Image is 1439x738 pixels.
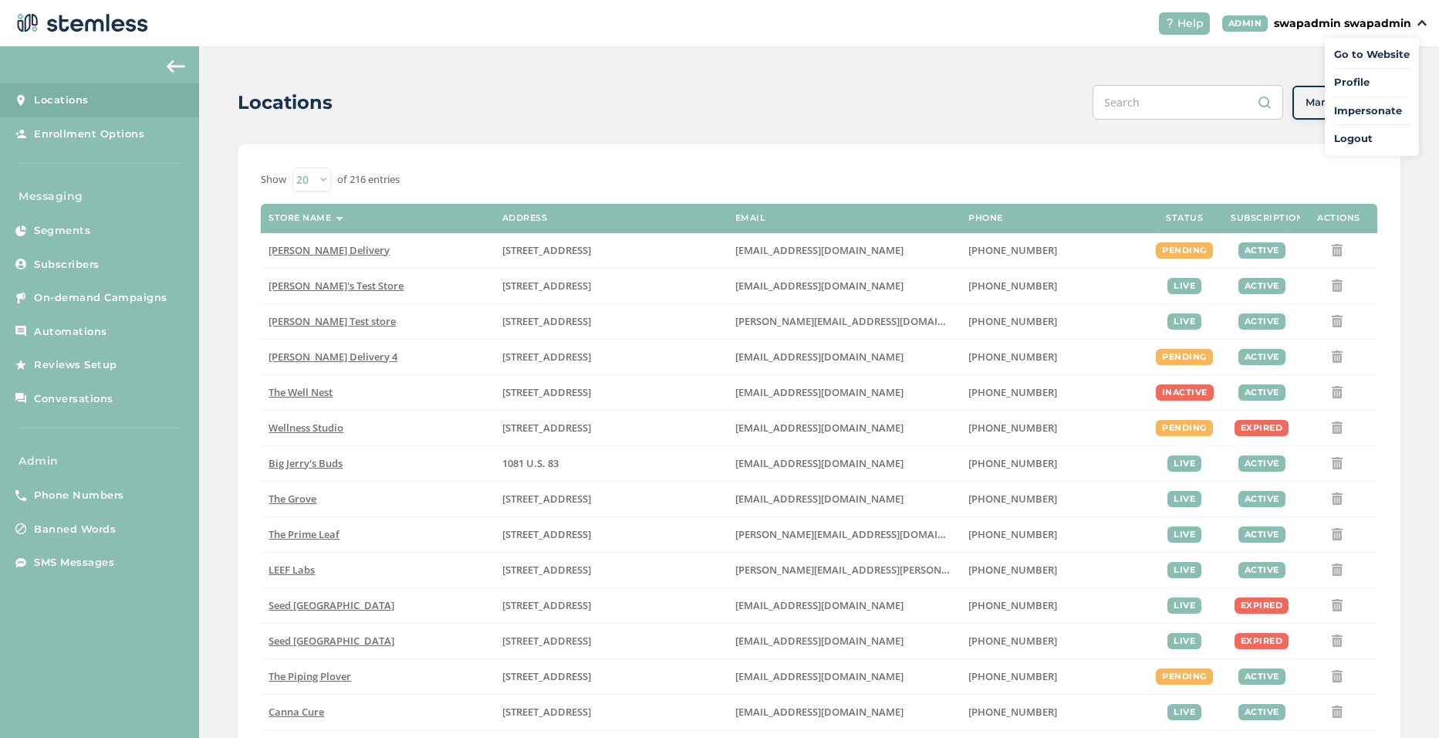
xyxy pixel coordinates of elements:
[502,492,591,506] span: [STREET_ADDRESS]
[1300,204,1377,233] th: Actions
[968,279,1057,293] span: [PHONE_NUMBER]
[502,528,720,541] label: 4120 East Speedway Boulevard
[735,634,904,648] span: [EMAIL_ADDRESS][DOMAIN_NAME]
[735,599,953,612] label: team@seedyourhead.com
[968,279,1138,293] label: (503) 804-9208
[968,421,1057,435] span: [PHONE_NUMBER]
[968,705,1057,719] span: [PHONE_NUMBER]
[968,599,1138,612] label: (207) 747-4648
[1167,704,1201,720] div: live
[502,527,591,541] span: [STREET_ADDRESS]
[1238,384,1285,401] div: active
[502,244,720,257] label: 17523 Ventura Boulevard
[968,670,1138,683] label: (508) 514-1212
[735,670,953,683] label: info@pipingplover.com
[269,386,486,399] label: The Well Nest
[968,598,1057,612] span: [PHONE_NUMBER]
[502,315,720,328] label: 5241 Center Boulevard
[269,599,486,612] label: Seed Portland
[735,386,953,399] label: vmrobins@gmail.com
[735,492,904,506] span: [EMAIL_ADDRESS][DOMAIN_NAME]
[1362,664,1439,738] iframe: Chat Widget
[968,243,1057,257] span: [PHONE_NUMBER]
[1334,131,1410,147] a: Logout
[34,223,90,239] span: Segments
[968,350,1057,364] span: [PHONE_NUMBER]
[735,314,982,328] span: [PERSON_NAME][EMAIL_ADDRESS][DOMAIN_NAME]
[735,635,953,648] label: info@bostonseeds.com
[735,243,904,257] span: [EMAIL_ADDRESS][DOMAIN_NAME]
[1334,103,1410,119] span: Impersonate
[269,350,397,364] span: [PERSON_NAME] Delivery 4
[34,488,124,503] span: Phone Numbers
[1238,669,1285,685] div: active
[735,705,904,719] span: [EMAIL_ADDRESS][DOMAIN_NAME]
[1306,95,1387,110] span: Manage Groups
[1235,420,1289,436] div: expired
[1292,86,1400,120] button: Manage Groups
[1238,562,1285,578] div: active
[269,493,486,506] label: The Grove
[735,421,953,435] label: vmrobins@gmail.com
[968,706,1138,719] label: (580) 280-2262
[735,527,982,541] span: [PERSON_NAME][EMAIL_ADDRESS][DOMAIN_NAME]
[1156,242,1213,259] div: pending
[269,243,390,257] span: [PERSON_NAME] Delivery
[34,127,144,142] span: Enrollment Options
[1165,19,1174,28] img: icon-help-white-03924b79.svg
[261,172,286,188] label: Show
[269,244,486,257] label: Hazel Delivery
[735,669,904,683] span: [EMAIL_ADDRESS][DOMAIN_NAME]
[1156,669,1213,685] div: pending
[269,492,316,506] span: The Grove
[1167,455,1201,472] div: live
[1166,213,1203,223] label: Status
[502,564,720,577] label: 1785 South Main Street
[1238,526,1285,543] div: active
[968,456,1057,470] span: [PHONE_NUMBER]
[1238,491,1285,507] div: active
[502,635,720,648] label: 401 Centre Street
[735,456,904,470] span: [EMAIL_ADDRESS][DOMAIN_NAME]
[735,244,953,257] label: arman91488@gmail.com
[269,421,343,435] span: Wellness Studio
[1167,278,1201,294] div: live
[968,563,1057,577] span: [PHONE_NUMBER]
[1222,15,1268,32] div: ADMIN
[1167,491,1201,507] div: live
[502,385,591,399] span: [STREET_ADDRESS]
[269,706,486,719] label: Canna Cure
[502,456,559,470] span: 1081 U.S. 83
[238,89,333,117] h2: Locations
[735,350,953,364] label: arman91488@gmail.com
[269,705,324,719] span: Canna Cure
[968,386,1138,399] label: (269) 929-8463
[34,522,116,537] span: Banned Words
[502,670,720,683] label: 10 Main Street
[502,350,591,364] span: [STREET_ADDRESS]
[337,172,400,188] label: of 216 entries
[502,563,591,577] span: [STREET_ADDRESS]
[735,528,953,541] label: john@theprimeleaf.com
[34,324,107,340] span: Automations
[968,635,1138,648] label: (617) 553-5922
[269,456,343,470] span: Big Jerry's Buds
[1238,278,1285,294] div: active
[269,350,486,364] label: Hazel Delivery 4
[502,669,591,683] span: [STREET_ADDRESS]
[34,555,114,570] span: SMS Messages
[968,244,1138,257] label: (818) 561-0790
[502,350,720,364] label: 17523 Ventura Boulevard
[968,213,1003,223] label: Phone
[1231,213,1303,223] label: Subscription
[34,257,100,273] span: Subscribers
[968,528,1138,541] label: (520) 272-8455
[1238,704,1285,720] div: active
[269,598,394,612] span: Seed [GEOGRAPHIC_DATA]
[269,213,331,223] label: Store name
[1177,15,1204,32] span: Help
[1235,598,1289,614] div: expired
[269,669,351,683] span: The Piping Plover
[502,457,720,470] label: 1081 U.S. 83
